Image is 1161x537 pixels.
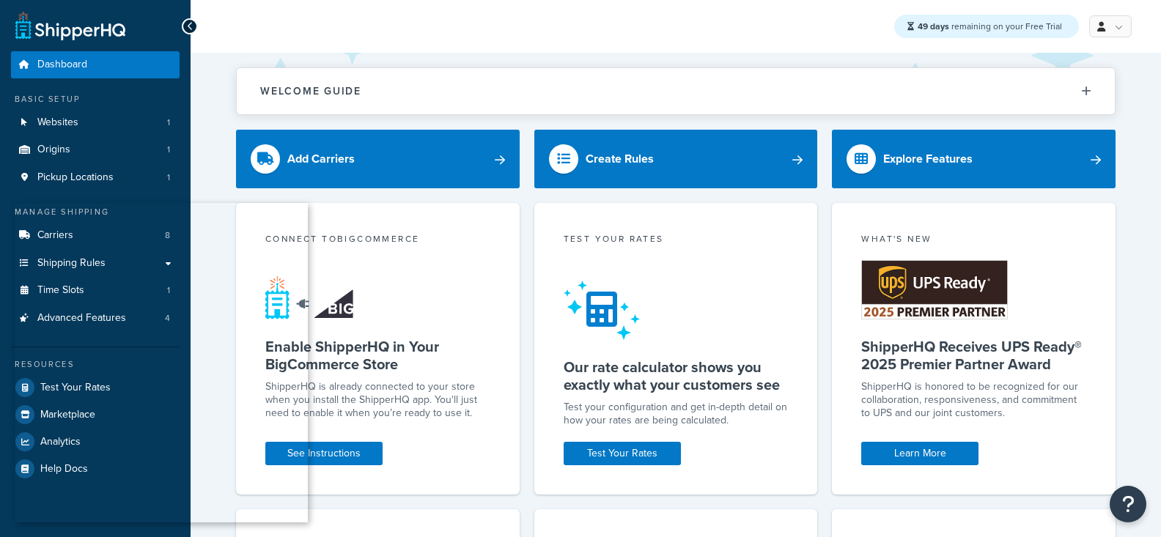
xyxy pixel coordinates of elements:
[586,149,654,169] div: Create Rules
[564,358,789,393] h5: Our rate calculator shows you exactly what your customers see
[265,338,490,373] h5: Enable ShipperHQ in Your BigCommerce Store
[11,277,180,304] li: Time Slots
[11,222,180,249] li: Carriers
[11,109,180,136] li: Websites
[265,275,357,319] img: connect-shq-bc-71769feb.svg
[832,130,1116,188] a: Explore Features
[564,442,681,465] a: Test Your Rates
[861,380,1086,420] p: ShipperHQ is honored to be recognized for our collaboration, responsiveness, and commitment to UP...
[861,338,1086,373] h5: ShipperHQ Receives UPS Ready® 2025 Premier Partner Award
[11,374,180,401] a: Test Your Rates
[11,164,180,191] a: Pickup Locations1
[265,380,490,420] p: ShipperHQ is already connected to your store when you install the ShipperHQ app. You'll just need...
[37,144,70,156] span: Origins
[265,232,490,249] div: Connect to BigCommerce
[1110,486,1146,522] button: Open Resource Center
[167,116,170,129] span: 1
[265,442,383,465] a: See Instructions
[11,277,180,304] a: Time Slots1
[11,164,180,191] li: Pickup Locations
[11,136,180,163] li: Origins
[11,456,180,482] a: Help Docs
[11,250,180,277] a: Shipping Rules
[260,86,361,97] h2: Welcome Guide
[11,109,180,136] a: Websites1
[237,68,1115,114] button: Welcome Guide
[11,429,180,455] a: Analytics
[287,149,355,169] div: Add Carriers
[564,232,789,249] div: Test your rates
[11,305,180,332] li: Advanced Features
[918,20,949,33] strong: 49 days
[37,171,114,184] span: Pickup Locations
[11,222,180,249] a: Carriers8
[564,401,789,427] div: Test your configuration and get in-depth detail on how your rates are being calculated.
[11,51,180,78] a: Dashboard
[11,358,180,371] div: Resources
[236,130,520,188] a: Add Carriers
[37,59,87,71] span: Dashboard
[11,136,180,163] a: Origins1
[167,171,170,184] span: 1
[11,93,180,105] div: Basic Setup
[37,116,78,129] span: Websites
[861,442,978,465] a: Learn More
[11,305,180,332] a: Advanced Features4
[861,232,1086,249] div: What's New
[11,206,180,218] div: Manage Shipping
[534,130,818,188] a: Create Rules
[167,144,170,156] span: 1
[918,20,1062,33] span: remaining on your Free Trial
[883,149,973,169] div: Explore Features
[11,401,180,428] a: Marketplace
